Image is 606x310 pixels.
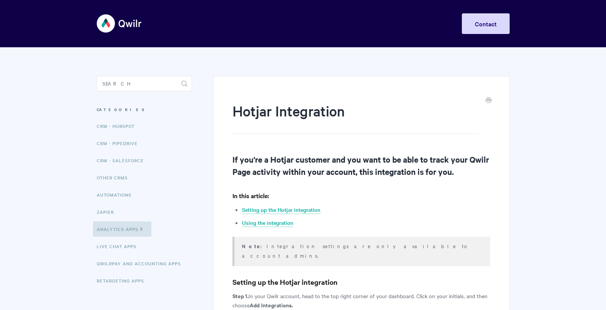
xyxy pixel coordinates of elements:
[232,292,249,300] strong: Step 1.
[97,118,140,134] a: CRM - HubSpot
[261,301,293,309] strong: Integrations.
[97,103,192,116] h3: Categories
[97,239,142,254] a: Live Chat Apps
[242,242,266,250] strong: Note:
[232,277,490,287] h3: Setting up the Hotjar integration
[486,97,492,105] a: Print this Article
[232,101,478,134] h1: Hotjar Integration
[97,273,150,288] a: Retargeting Apps
[462,13,510,34] a: Contact
[97,204,120,220] a: Zapier
[97,76,192,91] input: Search
[232,291,490,310] p: In your Qwilr account, head to the top right corner of your dashboard. Click on your initials, an...
[97,136,143,151] a: CRM - Pipedrive
[97,256,187,271] a: QwilrPay and Accounting Apps
[242,219,293,227] a: Using the integration
[242,241,480,260] p: Integration settings are only available to account admins.
[93,221,151,237] a: Analytics Apps
[97,153,149,168] a: CRM - Salesforce
[242,206,320,214] a: Setting up the Hotjar integration
[97,187,137,202] a: Automations
[250,301,260,309] strong: Add
[232,191,490,200] h4: In this article:
[232,153,490,178] h2: If you're a Hotjar customer and you want to be able to track your Qwilr Page activity within your...
[97,170,133,185] a: Other CRMs
[97,9,142,38] img: Qwilr Help Center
